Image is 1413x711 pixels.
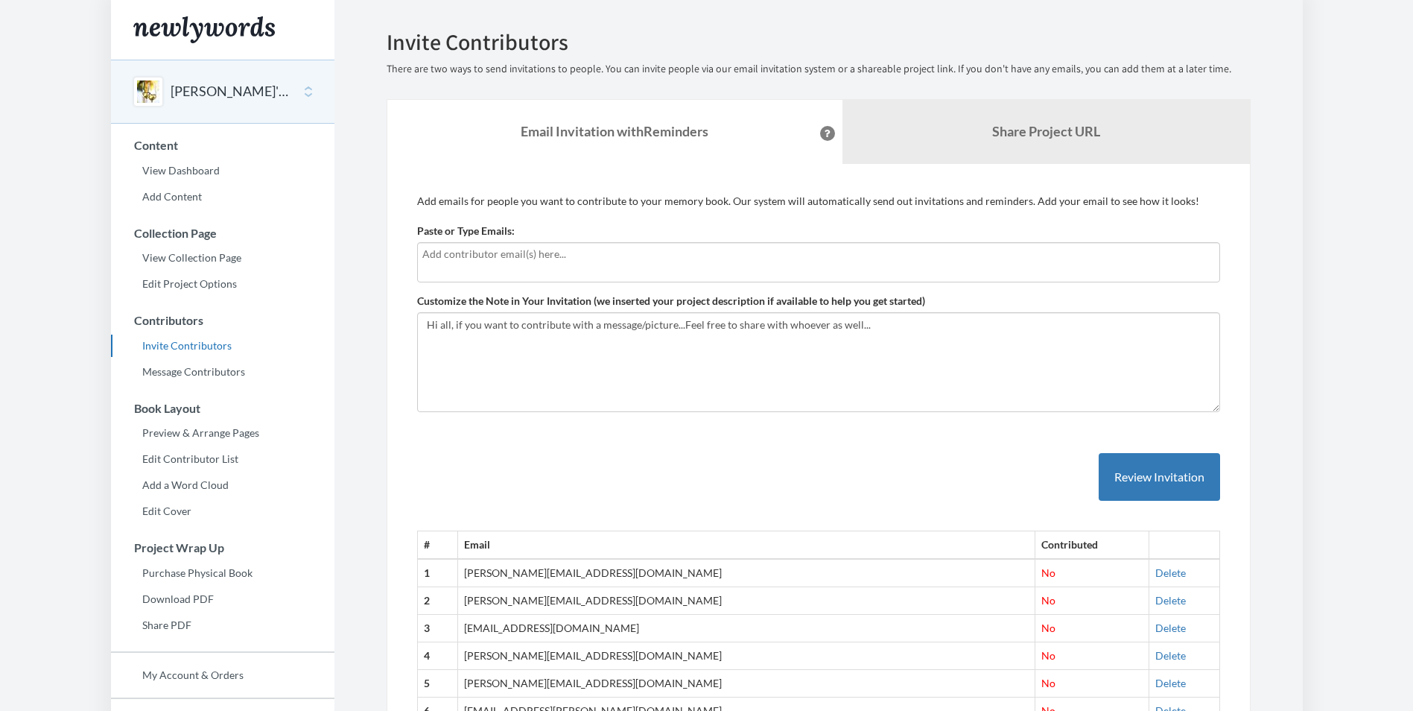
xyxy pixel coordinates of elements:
a: Preview & Arrange Pages [111,422,334,444]
h3: Collection Page [112,227,334,240]
td: [PERSON_NAME][EMAIL_ADDRESS][DOMAIN_NAME] [457,642,1035,670]
td: [PERSON_NAME][EMAIL_ADDRESS][DOMAIN_NAME] [457,559,1035,587]
img: Newlywords logo [133,16,275,43]
p: Add emails for people you want to contribute to your memory book. Our system will automatically s... [417,194,1220,209]
textarea: Hi all, if you want to contribute with a message/picture...Feel free to share with whoever as wel... [417,312,1220,412]
a: Message Contributors [111,361,334,383]
a: Delete [1155,649,1186,662]
th: Contributed [1035,531,1149,559]
th: 3 [417,615,457,642]
strong: Email Invitation with Reminders [521,123,708,139]
td: [PERSON_NAME][EMAIL_ADDRESS][DOMAIN_NAME] [457,587,1035,615]
a: Edit Cover [111,500,334,522]
a: Delete [1155,594,1186,607]
h3: Project Wrap Up [112,541,334,554]
h3: Book Layout [112,402,334,415]
span: No [1041,649,1055,662]
a: Download PDF [111,588,334,610]
th: 5 [417,670,457,698]
a: View Dashboard [111,159,334,182]
span: No [1041,566,1055,579]
a: Edit Contributor List [111,448,334,470]
a: View Collection Page [111,247,334,269]
a: Add a Word Cloud [111,474,334,496]
b: Share Project URL [992,123,1100,139]
a: Delete [1155,622,1186,634]
h3: Contributors [112,314,334,327]
a: Add Content [111,186,334,208]
a: Share PDF [111,614,334,636]
span: No [1041,622,1055,634]
a: My Account & Orders [111,664,334,686]
h3: Content [112,139,334,152]
h2: Invite Contributors [387,30,1251,54]
span: No [1041,677,1055,689]
label: Paste or Type Emails: [417,224,515,238]
th: # [417,531,457,559]
a: Delete [1155,566,1186,579]
th: 2 [417,587,457,615]
th: Email [457,531,1035,559]
th: 4 [417,642,457,670]
a: Edit Project Options [111,273,334,295]
p: There are two ways to send invitations to people. You can invite people via our email invitation ... [387,62,1251,77]
a: Purchase Physical Book [111,562,334,584]
input: Add contributor email(s) here... [422,246,1215,262]
th: 1 [417,559,457,587]
a: Delete [1155,677,1186,689]
span: No [1041,594,1055,607]
td: [PERSON_NAME][EMAIL_ADDRESS][DOMAIN_NAME] [457,670,1035,698]
a: Invite Contributors [111,335,334,357]
button: [PERSON_NAME]'s farewell [171,82,291,101]
td: [EMAIL_ADDRESS][DOMAIN_NAME] [457,615,1035,642]
button: Review Invitation [1099,453,1220,502]
label: Customize the Note in Your Invitation (we inserted your project description if available to help ... [417,294,925,309]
